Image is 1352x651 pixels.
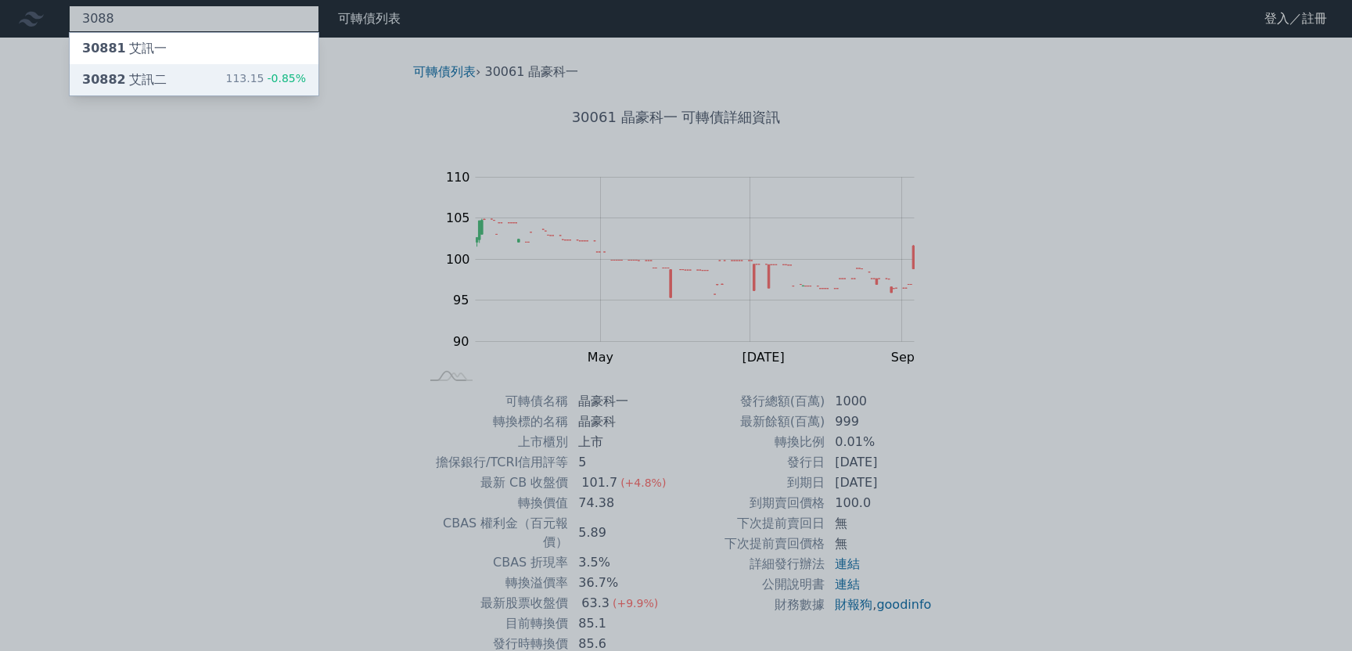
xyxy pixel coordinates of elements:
[264,72,306,85] span: -0.85%
[225,70,306,89] div: 113.15
[82,39,167,58] div: 艾訊一
[70,64,318,95] a: 30882艾訊二 113.15-0.85%
[82,72,126,87] span: 30882
[82,41,126,56] span: 30881
[82,70,167,89] div: 艾訊二
[70,33,318,64] a: 30881艾訊一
